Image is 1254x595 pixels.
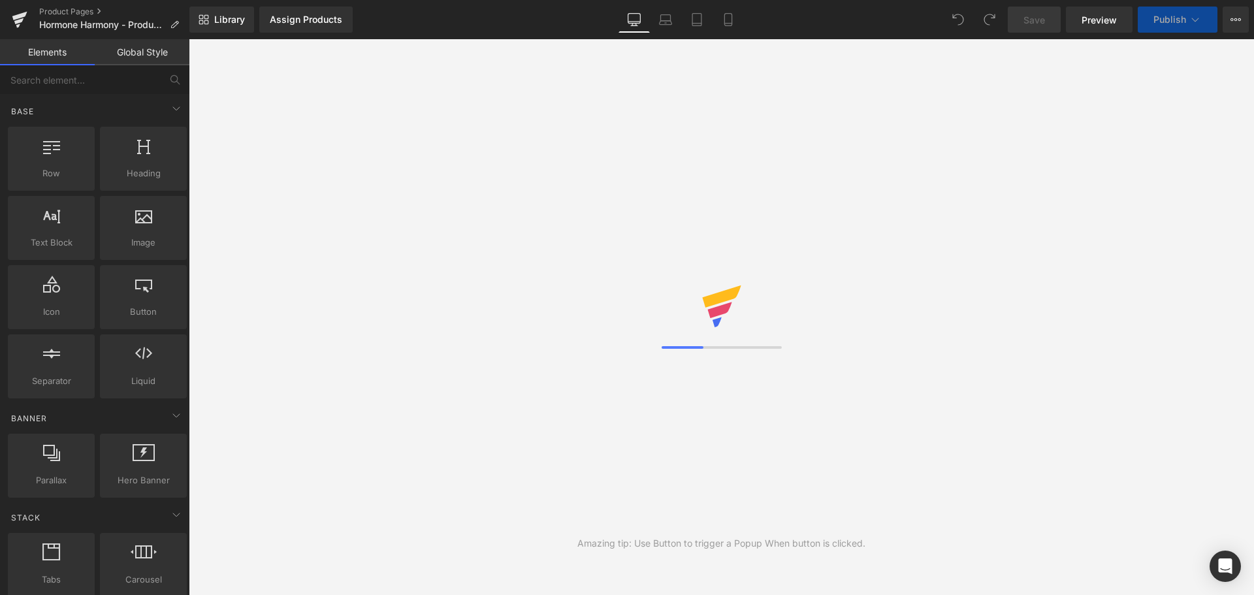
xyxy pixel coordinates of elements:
button: Undo [945,7,971,33]
span: Icon [12,305,91,319]
span: Parallax [12,474,91,487]
span: Hormone Harmony - Product Page 2025 [39,20,165,30]
span: Library [214,14,245,25]
span: Text Block [12,236,91,249]
div: Open Intercom Messenger [1210,551,1241,582]
div: Assign Products [270,14,342,25]
span: Carousel [104,573,183,587]
a: Preview [1066,7,1133,33]
span: Publish [1153,14,1186,25]
span: Stack [10,511,42,524]
span: Hero Banner [104,474,183,487]
span: Button [104,305,183,319]
span: Heading [104,167,183,180]
span: Tabs [12,573,91,587]
div: Amazing tip: Use Button to trigger a Popup When button is clicked. [577,536,865,551]
span: Banner [10,412,48,425]
a: Tablet [681,7,713,33]
button: Publish [1138,7,1217,33]
button: More [1223,7,1249,33]
span: Separator [12,374,91,388]
a: Laptop [650,7,681,33]
a: Mobile [713,7,744,33]
span: Liquid [104,374,183,388]
a: Desktop [619,7,650,33]
button: Redo [976,7,1003,33]
a: New Library [189,7,254,33]
a: Product Pages [39,7,189,17]
span: Row [12,167,91,180]
a: Global Style [95,39,189,65]
span: Image [104,236,183,249]
span: Preview [1082,13,1117,27]
span: Base [10,105,35,118]
span: Save [1023,13,1045,27]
